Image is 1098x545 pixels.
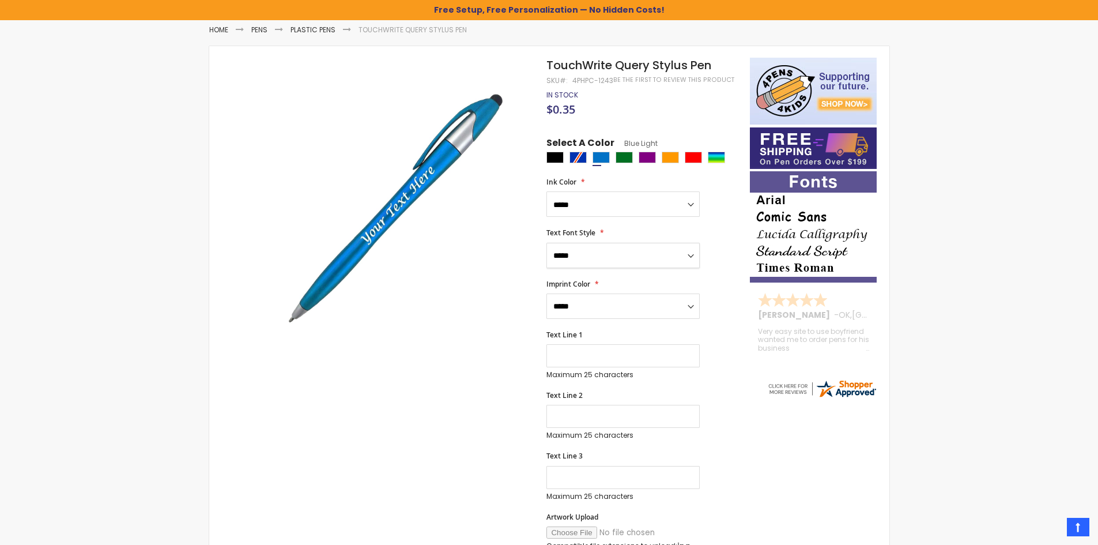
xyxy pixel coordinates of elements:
div: Blue Light [593,152,610,163]
img: 4pens 4 kids [750,58,877,125]
p: Maximum 25 characters [546,492,700,501]
iframe: Google Customer Reviews [1003,514,1098,545]
li: TouchWrite Query Stylus Pen [359,25,467,35]
div: Green [616,152,633,163]
a: 4pens.com certificate URL [767,392,877,401]
div: Orange [662,152,679,163]
span: Artwork Upload [546,512,598,522]
p: Maximum 25 characters [546,431,700,440]
a: Home [209,25,228,35]
span: Text Line 2 [546,390,583,400]
a: Plastic Pens [290,25,335,35]
div: Purple [639,152,656,163]
span: [GEOGRAPHIC_DATA] [852,309,937,321]
span: Ink Color [546,177,576,187]
span: $0.35 [546,102,575,117]
strong: SKU [546,76,568,85]
span: Imprint Color [546,279,590,289]
img: Free shipping on orders over $199 [750,127,877,169]
a: Pens [251,25,267,35]
p: Maximum 25 characters [546,370,700,379]
span: Text Line 1 [546,330,583,340]
div: Availability [546,91,578,100]
span: Text Font Style [546,228,595,238]
div: Assorted [708,152,725,163]
img: font-personalization-examples [750,171,877,283]
span: Blue Light [614,138,658,148]
img: light-blue-4phpc-1243-touchwrite-query-stylus-pen_1_1.jpg [268,74,531,338]
span: In stock [546,90,578,100]
span: OK [839,309,850,321]
div: Black [546,152,564,163]
span: Text Line 3 [546,451,583,461]
span: - , [834,309,937,321]
span: [PERSON_NAME] [758,309,834,321]
img: 4pens.com widget logo [767,378,877,399]
div: Red [685,152,702,163]
span: Select A Color [546,137,614,152]
span: TouchWrite Query Stylus Pen [546,57,711,73]
div: Very easy site to use boyfriend wanted me to order pens for his business [758,328,870,352]
div: 4PHPC-1243 [572,76,613,85]
a: Be the first to review this product [613,76,734,84]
